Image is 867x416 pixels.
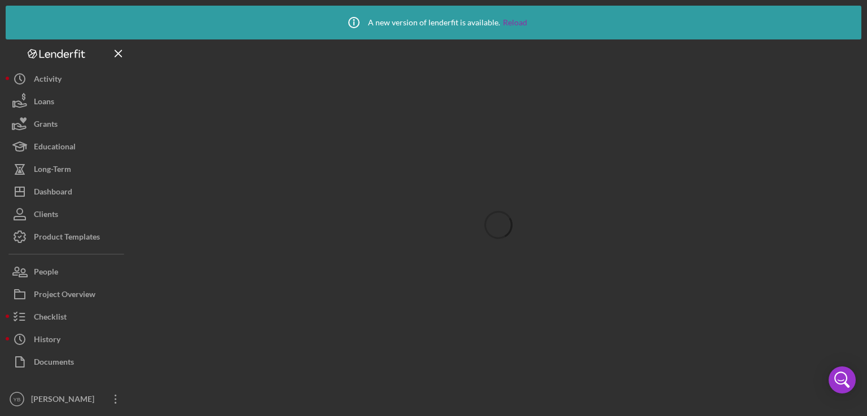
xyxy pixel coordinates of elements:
text: YB [14,396,21,402]
div: A new version of lenderfit is available. [340,8,527,37]
div: Checklist [34,306,67,331]
button: Grants [6,113,130,135]
a: Reload [503,18,527,27]
div: Dashboard [34,180,72,206]
div: [PERSON_NAME] [28,388,102,413]
button: Product Templates [6,225,130,248]
button: Documents [6,351,130,373]
button: Dashboard [6,180,130,203]
div: Educational [34,135,76,161]
div: Loans [34,90,54,116]
button: YB[PERSON_NAME] [6,388,130,410]
div: Open Intercom Messenger [829,366,856,393]
div: Clients [34,203,58,228]
button: History [6,328,130,351]
button: Educational [6,135,130,158]
button: Checklist [6,306,130,328]
button: Activity [6,68,130,90]
div: Long-Term [34,158,71,183]
button: Clients [6,203,130,225]
div: History [34,328,60,353]
div: Grants [34,113,58,138]
div: People [34,260,58,286]
button: Long-Term [6,158,130,180]
div: Project Overview [34,283,95,308]
button: Loans [6,90,130,113]
button: People [6,260,130,283]
div: Activity [34,68,62,93]
div: Product Templates [34,225,100,251]
div: Documents [34,351,74,376]
button: Project Overview [6,283,130,306]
